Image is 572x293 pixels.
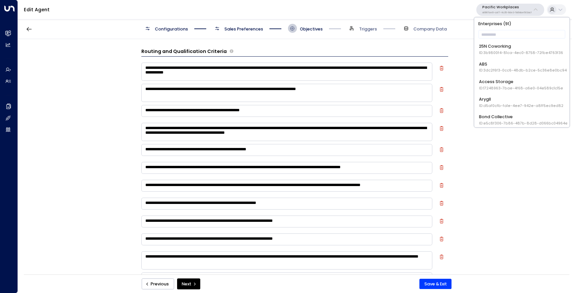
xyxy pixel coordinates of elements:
span: ID: 17248963-7bae-4f68-a6e0-04e589c1c15e [479,85,563,91]
button: Pacific Workplacesa0687ae6-caf7-4c35-8de3-5d0dae502acf [476,4,544,16]
span: Define the criteria the agent uses to determine whether a lead is qualified for further actions l... [230,48,233,55]
div: ABS [479,61,567,73]
span: ID: d5af0cfb-fa1e-4ee7-942e-a8ff5ec9ed82 [479,103,563,108]
span: ID: 3b9800f4-81ca-4ec0-8758-72fbe4763f36 [479,50,563,56]
p: Pacific Workplaces [482,5,532,9]
button: Next [177,278,200,290]
button: Previous [142,278,174,290]
span: ID: 3dc2f6f3-0cc6-48db-b2ce-5c36e8e0bc94 [479,68,567,73]
div: Access Storage [479,78,563,91]
span: Sales Preferences [224,26,263,32]
p: Enterprises ( 91 ) [477,20,567,27]
p: a0687ae6-caf7-4c35-8de3-5d0dae502acf [482,11,532,14]
div: 25N Coworking [479,43,563,56]
h3: Routing and Qualification Criteria [141,48,227,55]
span: Triggers [359,26,377,32]
div: Bond Collective [479,114,568,126]
span: Configurations [155,26,188,32]
div: Arygll [479,96,563,108]
a: Edit Agent [24,6,50,13]
span: ID: e5c8f306-7b86-487b-8d28-d066bc04964e [479,121,568,126]
span: Objectives [300,26,323,32]
span: Company Data [413,26,447,32]
button: Save & Exit [419,279,452,289]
